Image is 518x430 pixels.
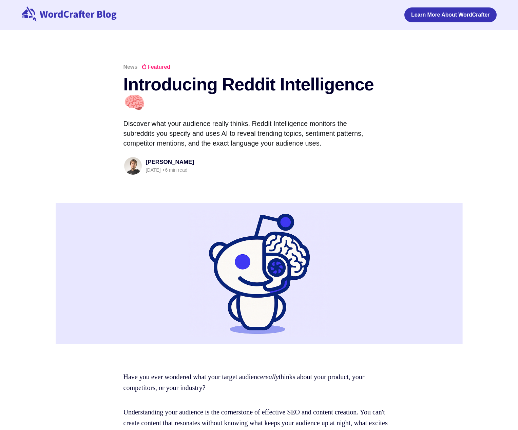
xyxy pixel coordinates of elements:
[123,64,137,70] a: News
[123,156,142,175] a: Read more of Federico Pascual
[123,119,368,148] p: Discover what your audience really thinks. Reddit Intelligence monitors the subreddits you specif...
[162,167,164,173] span: •
[162,167,187,173] span: 6 min read
[123,75,395,112] h1: Introducing Reddit Intelligence 🧠
[263,373,279,381] em: really
[56,203,463,344] img: Introducing Reddit Intelligence 🧠
[124,157,142,175] img: Federico Pascual
[146,159,194,165] a: [PERSON_NAME]
[141,64,170,70] span: Featured
[146,167,161,173] time: [DATE]
[404,7,497,22] a: Learn More About WordCrafter
[123,371,395,393] p: Have you ever wondered what your target audience thinks about your product, your competitors, or ...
